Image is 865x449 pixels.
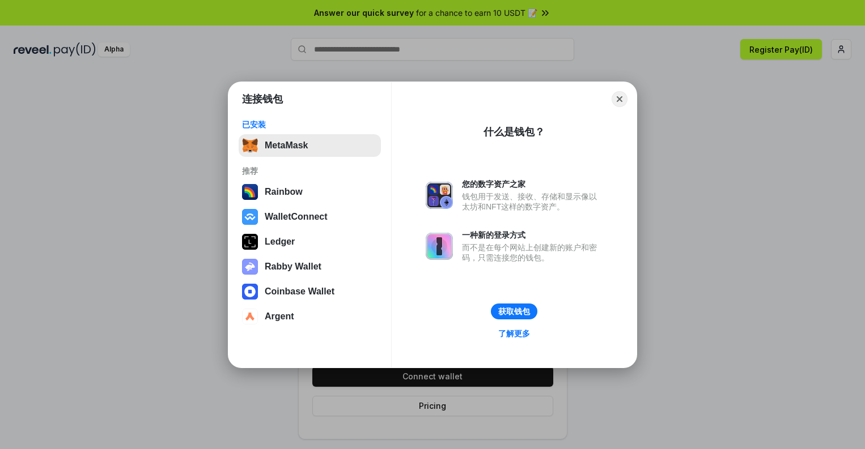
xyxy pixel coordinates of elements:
h1: 连接钱包 [242,92,283,106]
button: Rabby Wallet [239,255,381,278]
div: Coinbase Wallet [265,286,334,297]
div: Argent [265,311,294,322]
img: svg+xml,%3Csvg%20xmlns%3D%22http%3A%2F%2Fwww.w3.org%2F2000%2Fsvg%22%20fill%3D%22none%22%20viewBox... [426,182,453,209]
div: 您的数字资产之家 [462,179,603,189]
img: svg+xml,%3Csvg%20width%3D%2228%22%20height%3D%2228%22%20viewBox%3D%220%200%2028%2028%22%20fill%3D... [242,309,258,324]
img: svg+xml,%3Csvg%20xmlns%3D%22http%3A%2F%2Fwww.w3.org%2F2000%2Fsvg%22%20fill%3D%22none%22%20viewBox... [426,233,453,260]
img: svg+xml,%3Csvg%20width%3D%2228%22%20height%3D%2228%22%20viewBox%3D%220%200%2028%2028%22%20fill%3D... [242,284,258,300]
div: 一种新的登录方式 [462,230,603,240]
img: svg+xml,%3Csvg%20fill%3D%22none%22%20height%3D%2233%22%20viewBox%3D%220%200%2035%2033%22%20width%... [242,138,258,153]
button: MetaMask [239,134,381,157]
div: 了解更多 [498,328,530,339]
div: Rabby Wallet [265,262,321,272]
button: Close [612,91,627,107]
div: 什么是钱包？ [484,125,545,139]
div: WalletConnect [265,212,328,222]
div: 已安装 [242,119,378,130]
img: svg+xml,%3Csvg%20width%3D%22120%22%20height%3D%22120%22%20viewBox%3D%220%200%20120%20120%22%20fil... [242,184,258,200]
button: Ledger [239,230,381,253]
div: 而不是在每个网站上创建新的账户和密码，只需连接您的钱包。 [462,242,603,263]
button: WalletConnect [239,206,381,228]
img: svg+xml,%3Csvg%20xmlns%3D%22http%3A%2F%2Fwww.w3.org%2F2000%2Fsvg%22%20width%3D%2228%22%20height%3... [242,234,258,250]
div: 获取钱包 [498,306,530,317]
div: 钱包用于发送、接收、存储和显示像以太坊和NFT这样的数字资产。 [462,191,603,212]
div: Rainbow [265,187,303,197]
img: svg+xml,%3Csvg%20width%3D%2228%22%20height%3D%2228%22%20viewBox%3D%220%200%2028%2028%22%20fill%3D... [242,209,258,225]
div: MetaMask [265,140,308,151]
div: 推荐 [242,166,378,176]
button: Argent [239,305,381,328]
img: svg+xml,%3Csvg%20xmlns%3D%22http%3A%2F%2Fwww.w3.org%2F2000%2Fsvg%22%20fill%3D%22none%22%20viewBox... [242,259,258,275]
a: 了解更多 [491,326,537,341]
button: 获取钱包 [491,303,537,319]
button: Rainbow [239,181,381,203]
button: Coinbase Wallet [239,280,381,303]
div: Ledger [265,237,295,247]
